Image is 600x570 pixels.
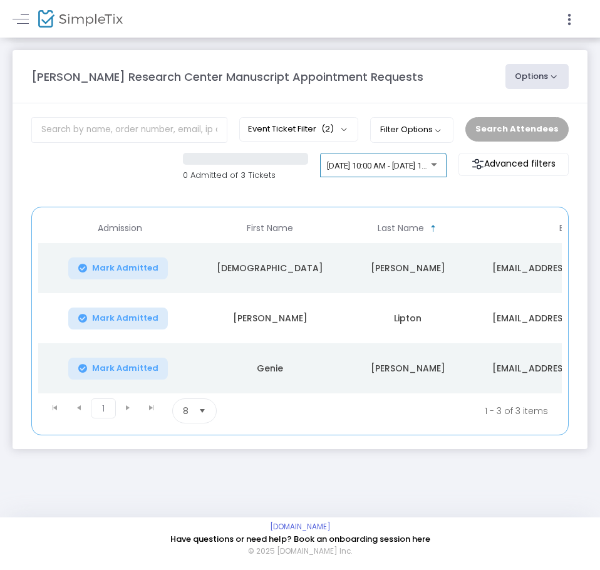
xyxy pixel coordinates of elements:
[505,64,569,89] button: Options
[378,223,424,234] span: Last Name
[458,153,569,176] m-button: Advanced filters
[92,263,158,273] span: Mark Admitted
[321,124,334,134] span: (2)
[327,161,501,170] span: [DATE] 10:00 AM - [DATE] 12:00 PM • 3 attendees
[341,398,548,423] kendo-pager-info: 1 - 3 of 3 items
[370,117,453,142] button: Filter Options
[38,214,562,393] div: Data table
[559,223,582,234] span: Email
[239,117,358,141] button: Event Ticket Filter(2)
[248,546,352,557] span: © 2025 [DOMAIN_NAME] Inc.
[247,223,293,234] span: First Name
[201,243,339,293] td: [DEMOGRAPHIC_DATA]
[270,522,331,532] a: [DOMAIN_NAME]
[92,313,158,323] span: Mark Admitted
[194,399,211,423] button: Select
[31,68,423,85] m-panel-title: [PERSON_NAME] Research Center Manuscript Appointment Requests
[170,533,430,545] a: Have questions or need help? Book an onboarding session here
[92,363,158,373] span: Mark Admitted
[91,398,116,418] span: Page 1
[428,224,438,234] span: Sortable
[183,169,308,182] p: 0 Admitted of 3 Tickets
[31,117,227,143] input: Search by name, order number, email, ip address
[201,293,339,343] td: [PERSON_NAME]
[98,223,142,234] span: Admission
[68,358,168,380] button: Mark Admitted
[472,158,484,170] img: filter
[201,343,339,393] td: Genie
[339,293,477,343] td: Lipton
[183,405,189,417] span: 8
[68,257,168,279] button: Mark Admitted
[68,308,168,329] button: Mark Admitted
[339,243,477,293] td: [PERSON_NAME]
[339,343,477,393] td: [PERSON_NAME]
